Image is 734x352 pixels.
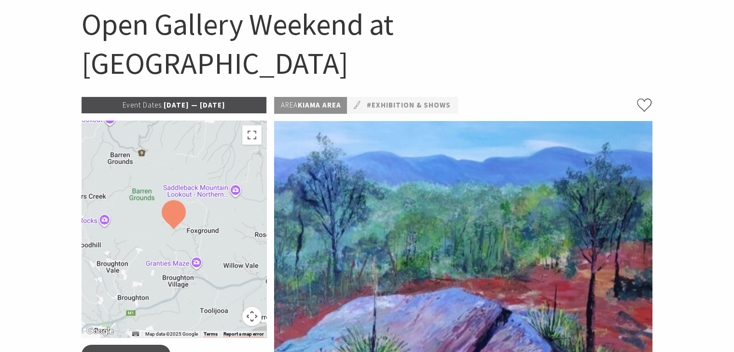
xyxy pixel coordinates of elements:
[366,99,450,111] a: #Exhibition & Shows
[223,331,263,337] a: Report a map error
[242,125,262,145] button: Toggle fullscreen view
[84,325,116,338] img: Google
[280,100,297,109] span: Area
[132,331,139,338] button: Keyboard shortcuts
[82,97,267,113] p: [DATE] — [DATE]
[84,325,116,338] a: Open this area in Google Maps (opens a new window)
[82,5,653,82] h1: Open Gallery Weekend at [GEOGRAPHIC_DATA]
[274,97,347,114] p: Kiama Area
[203,331,217,337] a: Terms (opens in new tab)
[123,100,164,109] span: Event Dates:
[242,307,262,326] button: Map camera controls
[145,331,197,337] span: Map data ©2025 Google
